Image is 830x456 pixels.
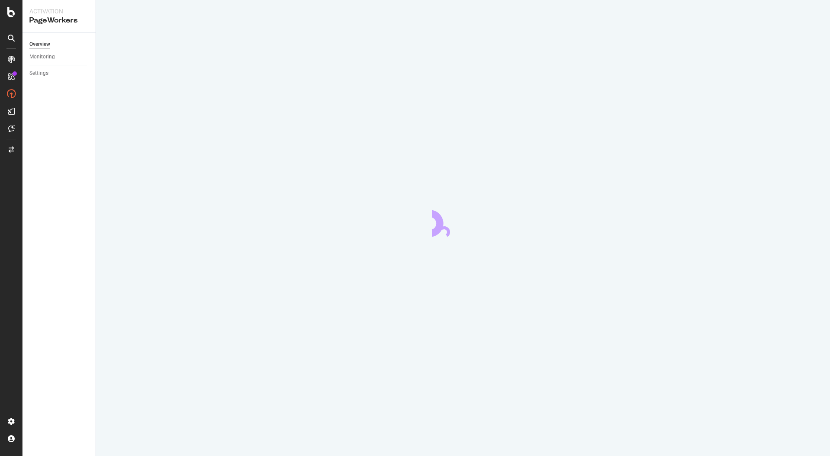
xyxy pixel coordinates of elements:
div: Settings [29,69,48,78]
div: PageWorkers [29,16,89,26]
div: animation [432,206,494,237]
a: Settings [29,69,89,78]
a: Monitoring [29,52,89,61]
a: Overview [29,40,89,49]
div: Overview [29,40,50,49]
div: Monitoring [29,52,55,61]
div: Activation [29,7,89,16]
